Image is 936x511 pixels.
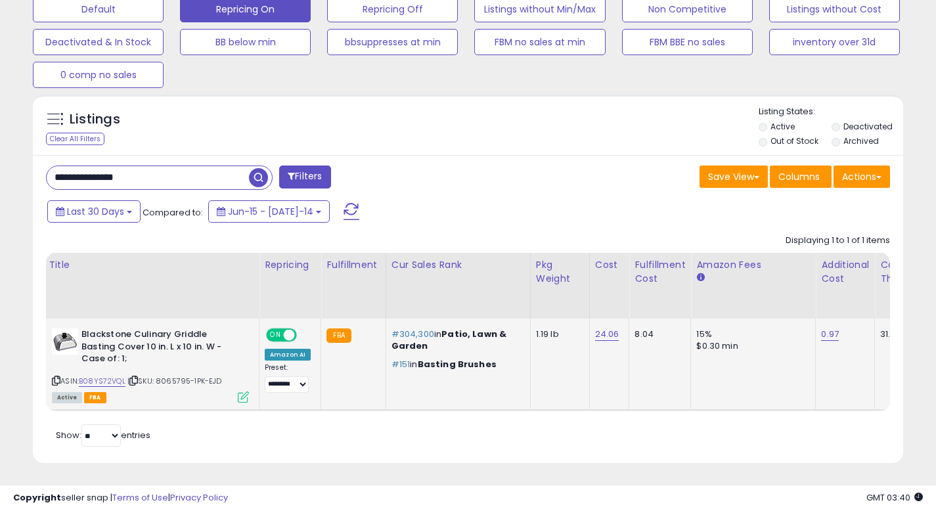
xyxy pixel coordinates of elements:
[843,135,879,146] label: Archived
[843,121,893,132] label: Deactivated
[46,133,104,145] div: Clear All Filters
[13,492,228,504] div: seller snap | |
[778,170,820,183] span: Columns
[536,328,579,340] div: 1.19 lb
[391,328,506,352] span: Patio, Lawn & Garden
[866,491,923,504] span: 2025-08-14 03:40 GMT
[326,328,351,343] small: FBA
[474,29,605,55] button: FBM no sales at min
[265,258,315,272] div: Repricing
[265,349,311,361] div: Amazon AI
[70,110,120,129] h5: Listings
[81,328,241,368] b: Blackstone Culinary Griddle Basting Cover 10 in. L x 10 in. W - Case of: 1;
[208,200,330,223] button: Jun-15 - [DATE]-14
[265,363,311,393] div: Preset:
[635,328,680,340] div: 8.04
[391,328,520,352] p: in
[635,258,685,286] div: Fulfillment Cost
[267,330,284,341] span: ON
[759,106,903,118] p: Listing States:
[33,29,164,55] button: Deactivated & In Stock
[821,328,839,341] a: 0.97
[52,328,78,355] img: 31K9V9eUpmL._SL40_.jpg
[52,392,82,403] span: All listings currently available for purchase on Amazon
[821,258,869,286] div: Additional Cost
[127,376,222,386] span: | SKU: 8065795-1PK-EJD
[391,359,520,370] p: in
[391,328,434,340] span: #304,300
[700,166,768,188] button: Save View
[696,340,805,352] div: $0.30 min
[112,491,168,504] a: Terms of Use
[170,491,228,504] a: Privacy Policy
[56,429,150,441] span: Show: entries
[696,258,810,272] div: Amazon Fees
[770,166,832,188] button: Columns
[595,328,619,341] a: 24.06
[770,135,818,146] label: Out of Stock
[622,29,753,55] button: FBM BBE no sales
[326,258,380,272] div: Fulfillment
[786,234,890,247] div: Displaying 1 to 1 of 1 items
[47,200,141,223] button: Last 30 Days
[696,328,805,340] div: 15%
[143,206,203,219] span: Compared to:
[228,205,313,218] span: Jun-15 - [DATE]-14
[13,491,61,504] strong: Copyright
[33,62,164,88] button: 0 comp no sales
[769,29,900,55] button: inventory over 31d
[180,29,311,55] button: BB below min
[79,376,125,387] a: B08YS72VQL
[536,258,584,286] div: Pkg Weight
[834,166,890,188] button: Actions
[418,358,497,370] span: Basting Brushes
[67,205,124,218] span: Last 30 Days
[391,358,411,370] span: #151
[49,258,254,272] div: Title
[595,258,624,272] div: Cost
[696,272,704,284] small: Amazon Fees.
[295,330,316,341] span: OFF
[391,258,525,272] div: Cur Sales Rank
[52,328,249,401] div: ASIN:
[84,392,106,403] span: FBA
[770,121,795,132] label: Active
[327,29,458,55] button: bbsuppresses at min
[279,166,330,189] button: Filters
